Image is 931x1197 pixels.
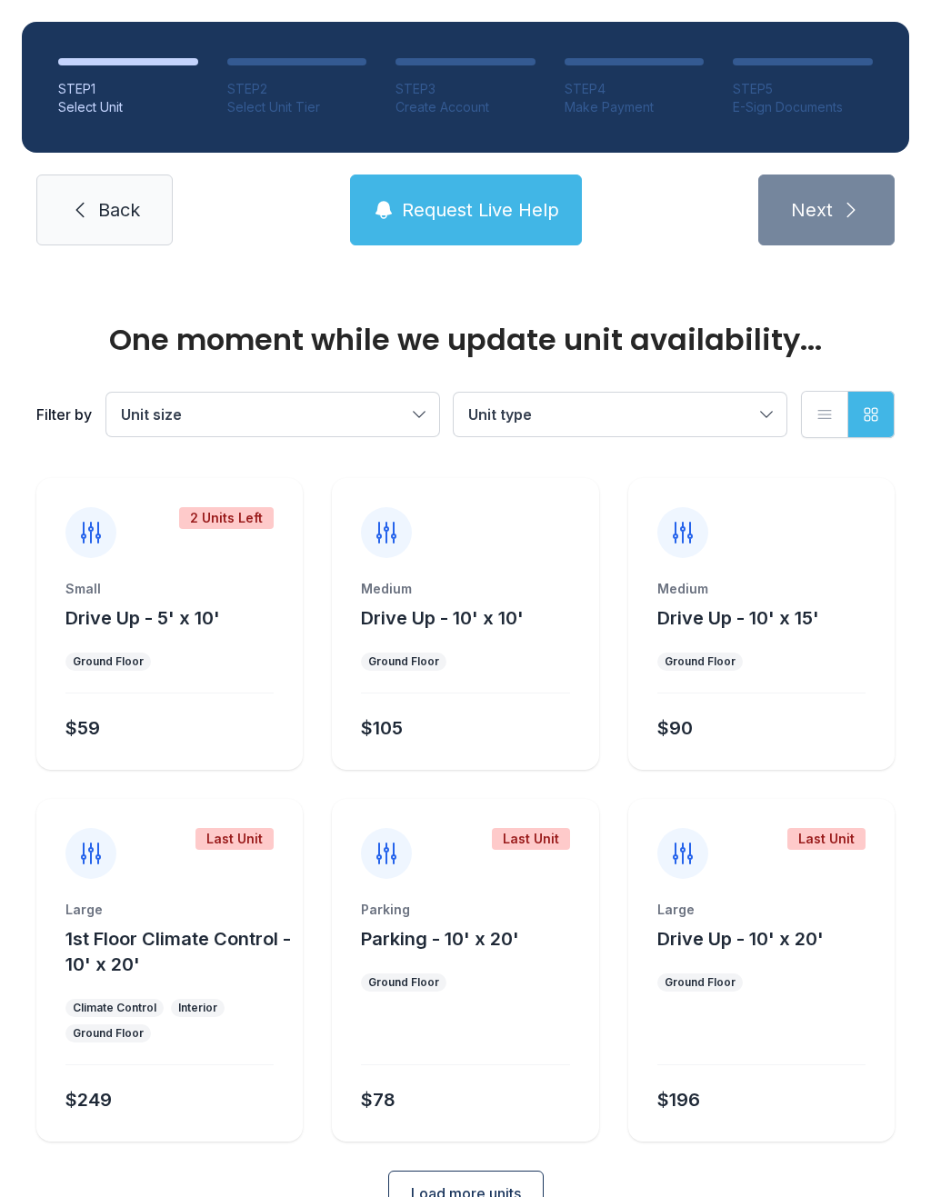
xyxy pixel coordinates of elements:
div: $249 [65,1087,112,1112]
span: Drive Up - 10' x 10' [361,607,524,629]
div: STEP 1 [58,80,198,98]
span: Unit size [121,405,182,424]
span: Parking - 10' x 20' [361,928,519,950]
div: Last Unit [195,828,274,850]
div: Parking [361,901,569,919]
div: STEP 4 [565,80,705,98]
div: Make Payment [565,98,705,116]
div: $78 [361,1087,395,1112]
div: $105 [361,715,403,741]
span: Back [98,197,140,223]
button: Drive Up - 10' x 20' [657,926,824,952]
div: Ground Floor [73,654,144,669]
button: Drive Up - 5' x 10' [65,605,220,631]
span: Drive Up - 5' x 10' [65,607,220,629]
div: STEP 3 [395,80,536,98]
div: E-Sign Documents [733,98,873,116]
div: $196 [657,1087,700,1112]
button: Unit size [106,393,439,436]
button: Drive Up - 10' x 10' [361,605,524,631]
div: $90 [657,715,693,741]
div: Medium [657,580,866,598]
div: Select Unit [58,98,198,116]
button: Unit type [454,393,786,436]
div: STEP 2 [227,80,367,98]
span: Unit type [468,405,532,424]
span: Drive Up - 10' x 15' [657,607,819,629]
button: Drive Up - 10' x 15' [657,605,819,631]
div: Climate Control [73,1001,156,1015]
div: One moment while we update unit availability... [36,325,895,354]
span: Request Live Help [402,197,559,223]
button: Parking - 10' x 20' [361,926,519,952]
div: Ground Floor [368,975,439,990]
div: Small [65,580,274,598]
div: Ground Floor [665,975,736,990]
div: Ground Floor [73,1026,144,1041]
div: $59 [65,715,100,741]
div: Large [65,901,274,919]
button: 1st Floor Climate Control - 10' x 20' [65,926,295,977]
span: 1st Floor Climate Control - 10' x 20' [65,928,291,975]
div: Medium [361,580,569,598]
div: Filter by [36,404,92,425]
div: Last Unit [492,828,570,850]
span: Drive Up - 10' x 20' [657,928,824,950]
div: Interior [178,1001,217,1015]
div: 2 Units Left [179,507,274,529]
div: STEP 5 [733,80,873,98]
span: Next [791,197,833,223]
div: Large [657,901,866,919]
div: Select Unit Tier [227,98,367,116]
div: Ground Floor [665,654,736,669]
div: Create Account [395,98,536,116]
div: Last Unit [787,828,866,850]
div: Ground Floor [368,654,439,669]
